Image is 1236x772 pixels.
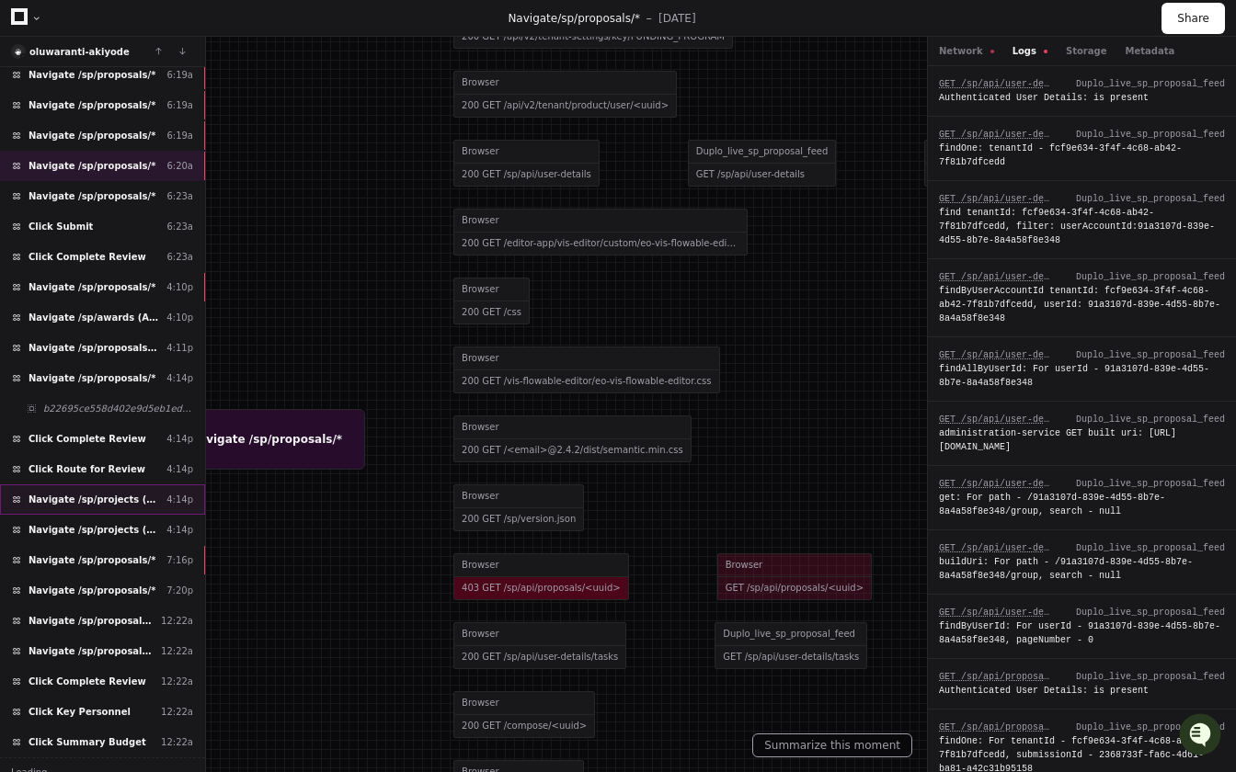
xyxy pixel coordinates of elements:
img: PlayerZero [18,18,55,55]
span: GET /sp/api/user-details [939,543,1071,553]
div: 6:19a [166,98,193,112]
div: 12:22a [161,614,193,628]
span: GET /sp/api/user-details [939,350,1071,360]
div: 6:23a [166,189,193,203]
a: Powered byPylon [130,192,223,207]
div: buildUri: For path - /91a3107d-839e-4d55-8b7e-8a4a58f8e348/group, search - null [939,555,1225,583]
span: /sp/proposals/* [557,12,640,25]
div: 4:14p [166,432,193,446]
span: GET /sp/api/proposals/<uuid> [939,672,1093,682]
img: 8.svg [13,46,25,58]
p: [DATE] [658,11,696,26]
span: b22695ce558d402e9d5eb1ed44a90575 [43,402,193,415]
span: Navigate /sp/proposals (Proposals) [29,341,159,355]
div: Duplo_live_sp_proposal_feed [1076,348,1225,362]
button: Metadata [1125,44,1174,58]
span: Navigate /sp/proposals/* [29,159,155,173]
span: Navigate /sp/proposals/* [29,98,155,112]
button: Share [1162,3,1225,34]
div: get: For path - /91a3107d-839e-4d55-8b7e-8a4a58f8e348/group, search - null [939,491,1225,518]
span: Navigate /sp/projects (Projects) [29,523,159,537]
span: Click Summary Budget [29,735,146,749]
div: Duplo_live_sp_proposal_feed [1076,270,1225,284]
span: Navigate /sp/proposals/* [29,644,154,658]
span: Pylon [183,193,223,207]
div: Duplo_live_sp_proposal_feed [1076,721,1225,734]
span: Navigate /sp/proposals/* [29,280,155,294]
span: Navigate /sp/proposals/* [29,68,155,82]
div: Duplo_live_sp_proposal_feed [1076,670,1225,684]
div: Browser [454,692,594,715]
div: 7:20p [166,584,193,597]
div: Duplo_live_sp_proposal_feed [1076,477,1225,491]
span: GET /sp/api/user-details [939,272,1071,282]
iframe: Open customer support [1177,711,1227,761]
span: GET /sp/api/user-details [939,79,1071,89]
div: Start new chat [63,137,302,155]
span: Navigate /sp/projects (Projects) [29,493,159,506]
span: Click Complete Review [29,675,146,688]
span: Navigate /sp/proposals/* [29,614,154,628]
div: Duplo_live_sp_proposal_feed [1076,541,1225,555]
div: 7:16p [166,553,193,567]
span: Navigate /sp/proposals/* [29,371,155,385]
button: Summarize this moment [752,733,912,757]
button: Start new chat [313,142,335,165]
span: Click Key Personnel [29,705,131,719]
span: GET /sp/api/user-details [939,414,1071,425]
div: 4:14p [166,523,193,537]
div: 6:23a [166,220,193,233]
span: GET /sp/api/user-details [939,194,1071,204]
div: 4:10p [166,311,193,324]
a: oluwaranti-akiyode [29,47,130,57]
span: Navigate [508,12,557,25]
div: findOne: tenantId - fcf9e634-3f4f-4c68-ab42-7f81b7dfcedd [939,142,1225,169]
div: Welcome [18,74,335,103]
span: Click Route for Review [29,462,145,476]
div: 6:19a [166,68,193,82]
div: findByUserId: For userId - 91a3107d-839e-4d55-8b7e-8a4a58f8e348, pageNumber - 0 [939,619,1225,647]
div: 12:22a [161,705,193,719]
button: Network [939,44,994,58]
div: Authenticated User Details: is present [939,684,1225,698]
div: 4:14p [166,493,193,506]
div: 12:22a [161,735,193,749]
button: Storage [1066,44,1106,58]
div: Duplo_live_sp_proposal_feed [1076,128,1225,142]
div: 200 GET /compose/<uuid> [454,715,594,737]
div: 12:22a [161,644,193,658]
span: Click Complete Review [29,432,146,446]
span: Navigate /sp/awards (Awards) [29,311,159,324]
div: 12:22a [161,675,193,688]
span: Navigate /sp/proposals/* [29,129,155,142]
div: 4:14p [166,462,193,476]
span: Click Complete Review [29,250,146,264]
div: 4:10p [166,280,193,294]
div: administration-service GET built uri: [URL][DOMAIN_NAME] [939,426,1225,454]
div: findByUserAccountId tenantId: fcf9e634-3f4f-4c68-ab42-7f81b7dfcedd, userId: 91a3107d-839e-4d55-8b... [939,284,1225,325]
div: Duplo_live_sp_proposal_feed [1076,413,1225,426]
span: Navigate /sp/proposals/* [29,553,155,567]
div: Duplo_live_sp_proposal_feed [1076,606,1225,619]
div: 6:20a [166,159,193,173]
div: find tenantId: fcf9e634-3f4f-4c68-ab42-7f81b7dfcedd, filter: userAccountId:91a3107d-839e-4d55-8b7... [939,206,1225,247]
div: Duplo_live_sp_proposal_feed [1076,192,1225,206]
div: 6:23a [166,250,193,264]
img: 1756235613930-3d25f9e4-fa56-45dd-b3ad-e072dfbd1548 [18,137,51,170]
div: Authenticated User Details: is present [939,91,1225,105]
span: GET /sp/api/user-details [939,130,1071,140]
span: GET /sp/api/proposals/<uuid> [939,722,1093,732]
div: 4:11p [166,341,193,355]
div: 4:14p [166,371,193,385]
button: Logs [1013,44,1047,58]
span: Navigate /sp/proposals/* [29,584,155,597]
div: 6:19a [166,129,193,142]
div: Duplo_live_sp_proposal_feed [1076,77,1225,91]
div: findAllByUserId: For userId - 91a3107d-839e-4d55-8b7e-8a4a58f8e348 [939,362,1225,390]
span: Click Submit [29,220,93,233]
span: GET /sp/api/user-details [939,607,1071,618]
span: GET /sp/api/user-details [939,479,1071,489]
div: We're available if you need us! [63,155,233,170]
